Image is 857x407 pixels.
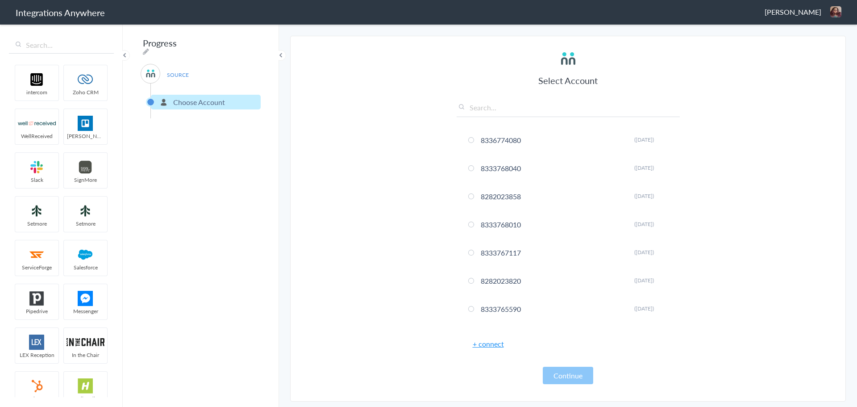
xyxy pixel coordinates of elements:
[634,136,654,143] span: ([DATE])
[15,395,58,403] span: HubSpot
[64,351,107,359] span: In the Chair
[64,176,107,184] span: SignMore
[634,192,654,200] span: ([DATE])
[67,335,104,350] img: inch-logo.svg
[543,367,593,384] button: Continue
[634,220,654,228] span: ([DATE])
[161,69,195,81] span: SOURCE
[18,378,56,394] img: hubspot-logo.svg
[473,339,504,349] a: + connect
[634,248,654,256] span: ([DATE])
[15,88,58,96] span: intercom
[559,50,577,67] img: answerconnect-logo.svg
[18,159,56,175] img: slack-logo.svg
[9,37,114,54] input: Search...
[64,395,107,403] span: HelloSells
[173,97,225,107] p: Choose Account
[18,72,56,87] img: intercom-logo.svg
[67,72,104,87] img: zoho-logo.svg
[457,102,680,117] input: Search...
[634,277,654,284] span: ([DATE])
[18,291,56,306] img: pipedrive.png
[457,74,680,87] h3: Select Account
[18,335,56,350] img: lex-app-logo.svg
[67,291,104,306] img: FBM.png
[15,307,58,315] span: Pipedrive
[64,220,107,227] span: Setmore
[16,6,105,19] h1: Integrations Anywhere
[765,7,821,17] span: [PERSON_NAME]
[830,6,841,17] img: 20240306-150956.jpg
[18,247,56,262] img: serviceforge-icon.png
[15,351,58,359] span: LEX Reception
[67,159,104,175] img: signmore-logo.png
[634,164,654,172] span: ([DATE])
[18,203,56,218] img: setmoreNew.jpg
[67,247,104,262] img: salesforce-logo.svg
[64,307,107,315] span: Messenger
[64,88,107,96] span: Zoho CRM
[64,132,107,140] span: [PERSON_NAME]
[634,305,654,312] span: ([DATE])
[15,264,58,271] span: ServiceForge
[67,203,104,218] img: setmoreNew.jpg
[64,264,107,271] span: Salesforce
[67,116,104,131] img: trello.png
[145,68,156,79] img: answerconnect-logo.svg
[15,176,58,184] span: Slack
[15,132,58,140] span: WellReceived
[18,116,56,131] img: wr-logo.svg
[15,220,58,227] span: Setmore
[67,378,104,394] img: hs-app-logo.svg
